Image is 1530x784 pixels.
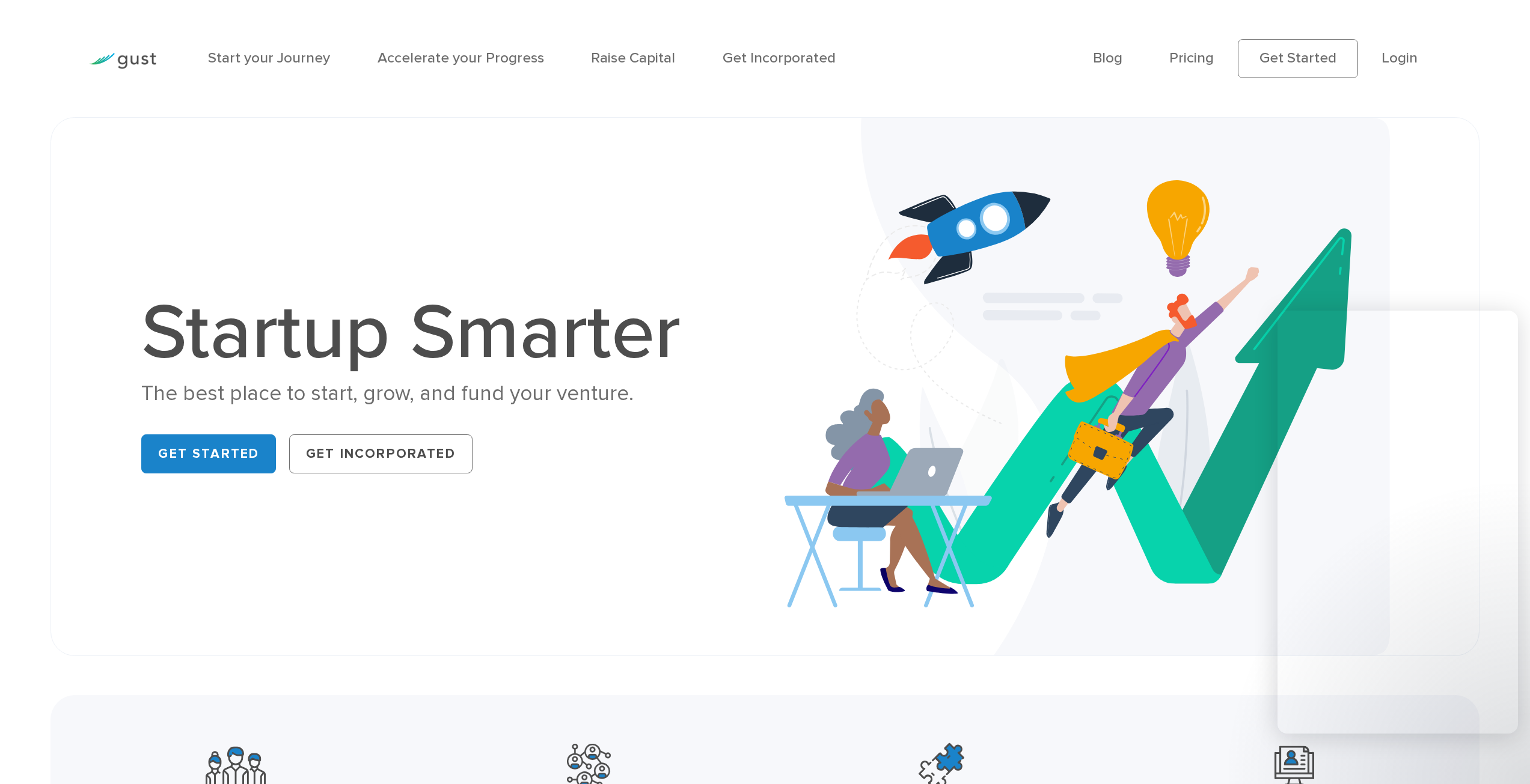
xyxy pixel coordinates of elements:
[141,434,276,473] a: Get Started
[1093,49,1122,67] a: Blog
[1278,311,1518,734] iframe: Intercom live chat
[1169,49,1214,67] a: Pricing
[141,380,703,408] div: The best place to start, grow, and fund your venture.
[723,49,836,67] a: Get Incorporated
[1238,39,1358,77] a: Get Started
[591,49,675,67] a: Raise Capital
[89,53,156,69] img: Gust Logo
[208,49,330,67] a: Start your Journey
[378,49,544,67] a: Accelerate your Progress
[1382,49,1418,67] a: Login
[1489,743,1518,772] iframe: Intercom live chat
[785,118,1390,655] img: Startup Smarter Hero
[141,294,703,372] h1: Startup Smarter
[289,434,473,473] a: Get Incorporated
